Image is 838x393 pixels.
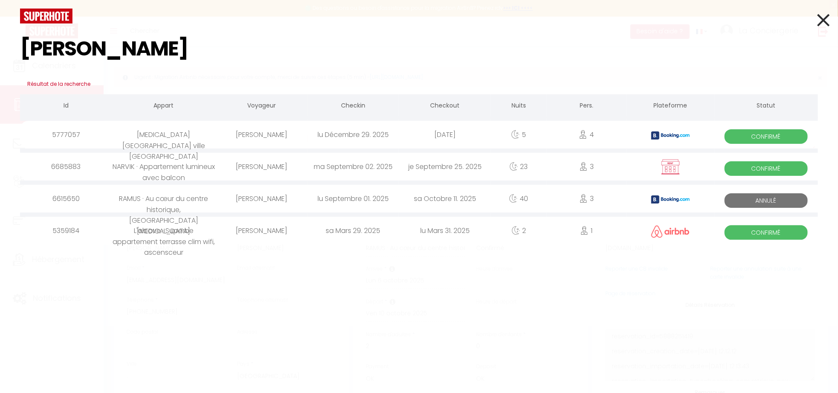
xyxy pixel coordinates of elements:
div: 3 [547,153,627,180]
div: lu Décembre 29. 2025 [307,121,399,148]
div: 2 [491,217,547,245]
div: 6615650 [20,185,112,213]
input: Tapez pour rechercher... [20,23,818,74]
th: Statut [714,94,818,119]
th: Plateforme [627,94,714,119]
span: Confirmé [725,225,808,240]
div: lu Septembre 01. 2025 [307,185,399,213]
th: Checkin [307,94,399,119]
h3: Résultat de la recherche [20,74,818,94]
div: NARVIK · Appartement lumineux avec balcon [112,153,215,180]
div: [PERSON_NAME] [216,121,307,148]
th: Pers. [547,94,627,119]
img: logo [20,9,72,23]
div: [DATE] [399,121,491,148]
th: Voyageur [216,94,307,119]
div: RAMUS · Au cœur du centre historique, [GEOGRAPHIC_DATA][MEDICAL_DATA] [112,185,215,213]
div: L'alcove · Superbe appartement terrasse clim wifi, ascensceur [112,217,215,245]
div: [PERSON_NAME] [216,217,307,245]
div: [MEDICAL_DATA][GEOGRAPHIC_DATA] ville [GEOGRAPHIC_DATA] [112,121,215,148]
div: 1 [547,217,627,245]
div: [PERSON_NAME] [216,153,307,180]
span: Confirmé [725,161,808,176]
div: sa Mars 29. 2025 [307,217,399,245]
div: 3 [547,185,627,213]
div: 4 [547,121,627,148]
div: [PERSON_NAME] [216,185,307,213]
th: Nuits [491,94,547,119]
div: 6685883 [20,153,112,180]
span: Confirmé [725,129,808,144]
th: Id [20,94,112,119]
span: Annulé [725,193,808,208]
img: airbnb2.png [651,225,690,238]
th: Appart [112,94,215,119]
div: 5777057 [20,121,112,148]
img: rent.png [660,159,681,175]
div: 40 [491,185,547,213]
div: 5 [491,121,547,148]
div: lu Mars 31. 2025 [399,217,491,245]
img: booking2.png [651,131,690,140]
div: ma Septembre 02. 2025 [307,153,399,180]
img: booking2.png [651,195,690,204]
div: je Septembre 25. 2025 [399,153,491,180]
div: 5359184 [20,217,112,245]
th: Checkout [399,94,491,119]
div: sa Octobre 11. 2025 [399,185,491,213]
div: 23 [491,153,547,180]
